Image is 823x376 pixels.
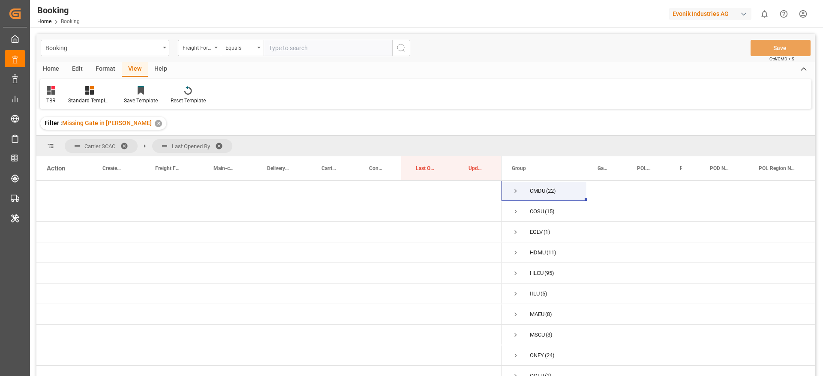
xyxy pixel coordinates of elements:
span: Created At [102,165,123,171]
div: TBR [46,97,55,104]
div: Reset Template [171,97,206,104]
div: CMDU [530,181,545,201]
span: Freight Forwarder's Reference No. [155,165,181,171]
div: Press SPACE to select this row. [36,242,502,263]
span: (95) [544,263,554,283]
span: Update Last Opened By [469,165,484,171]
span: (8) [545,304,552,324]
div: Press SPACE to select this row. [36,263,502,283]
button: Save [751,40,811,56]
div: ONEY [530,346,544,365]
div: Press SPACE to select this row. [36,345,502,366]
button: open menu [221,40,264,56]
div: Press SPACE to select this row. [36,181,502,201]
button: Evonik Industries AG [669,6,755,22]
div: HLCU [530,263,544,283]
div: Press SPACE to select this row. [36,304,502,325]
span: POD Name [710,165,730,171]
button: search button [392,40,410,56]
span: (1) [544,222,550,242]
div: Press SPACE to select this row. [36,201,502,222]
span: (24) [545,346,555,365]
span: POL Region Name [759,165,796,171]
span: Carrier SCAC [84,143,115,149]
span: (22) [546,181,556,201]
div: Booking [45,42,160,53]
span: Gate In POL [598,165,609,171]
span: Container No. [369,165,383,171]
span: Missing Gate in [PERSON_NAME] [62,119,152,126]
span: (15) [545,202,555,221]
span: Last Opened By [172,143,210,149]
span: (5) [541,284,547,304]
span: Carrier Booking No. [321,165,336,171]
div: Press SPACE to select this row. [36,325,502,345]
div: Help [148,62,174,77]
div: Evonik Industries AG [669,8,751,20]
div: IILU [530,284,540,304]
div: Home [36,62,66,77]
div: ✕ [155,120,162,127]
span: Group [512,165,526,171]
a: Home [37,18,51,24]
span: (11) [547,243,556,263]
div: HDMU [530,243,546,263]
span: POL Name [637,165,652,171]
div: Freight Forwarder's Reference No. [183,42,212,52]
button: show 0 new notifications [755,4,774,24]
div: MAEU [530,304,544,324]
div: Save Template [124,97,158,104]
button: open menu [41,40,169,56]
div: Equals [225,42,255,52]
span: Ctrl/CMD + S [769,56,794,62]
div: MSCU [530,325,545,345]
div: Action [47,164,65,172]
div: COSU [530,202,544,221]
button: open menu [178,40,221,56]
div: EGLV [530,222,543,242]
div: Edit [66,62,89,77]
span: Filter : [45,119,62,126]
span: (3) [546,325,553,345]
div: Press SPACE to select this row. [36,283,502,304]
button: Help Center [774,4,793,24]
div: Press SPACE to select this row. [36,222,502,242]
div: Booking [37,4,80,17]
span: Main-carriage No. [213,165,234,171]
span: Delivery No. [267,165,289,171]
span: POL Country [680,165,682,171]
input: Type to search [264,40,392,56]
span: Last Opened Date [416,165,436,171]
div: Standard Templates [68,97,111,104]
div: View [122,62,148,77]
div: Format [89,62,122,77]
